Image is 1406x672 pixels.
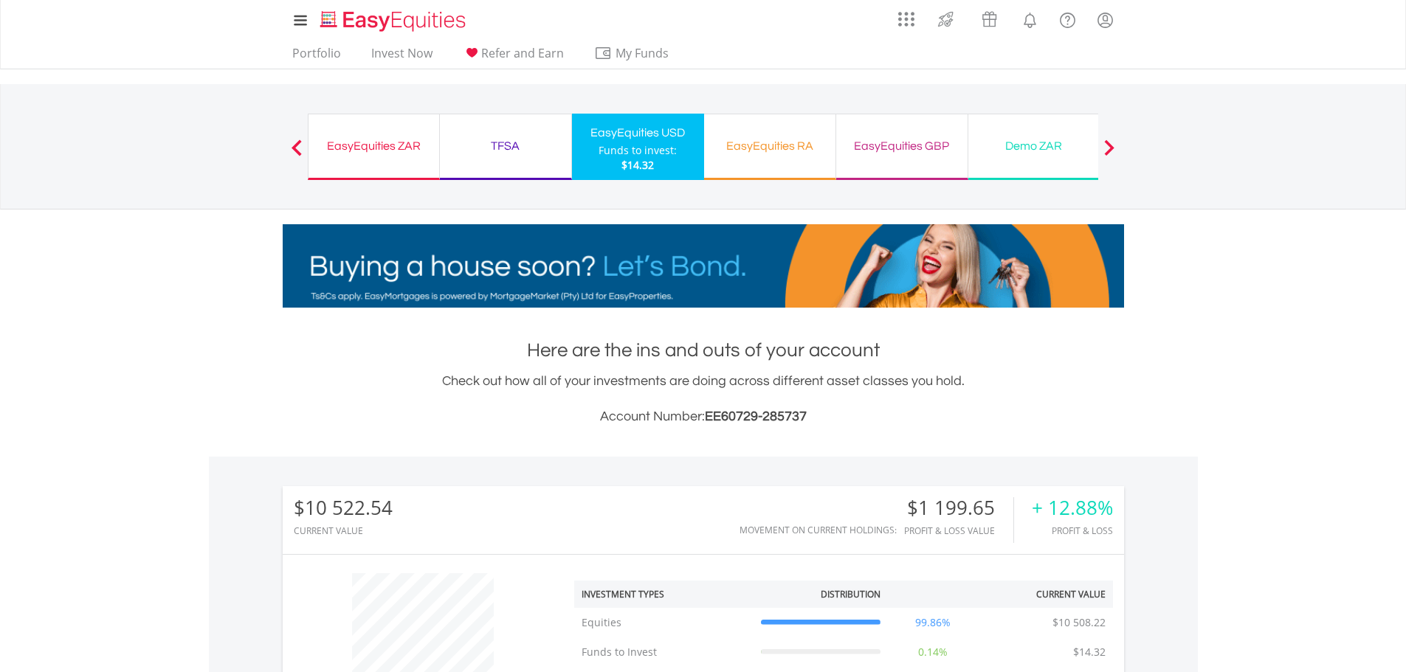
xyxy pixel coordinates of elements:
div: $10 522.54 [294,497,393,519]
span: Refer and Earn [481,45,564,61]
td: 0.14% [888,637,978,667]
img: EasyMortage Promotion Banner [283,224,1124,308]
a: Notifications [1011,4,1049,33]
div: Movement on Current Holdings: [740,525,897,535]
span: $14.32 [621,158,654,172]
div: Profit & Loss Value [904,526,1013,536]
div: EasyEquities RA [713,136,827,156]
div: CURRENT VALUE [294,526,393,536]
div: Distribution [821,588,881,600]
h1: Here are the ins and outs of your account [283,337,1124,364]
a: Home page [314,4,472,33]
a: Refer and Earn [457,46,570,69]
div: EasyEquities USD [581,122,695,143]
td: 99.86% [888,608,978,637]
div: EasyEquities GBP [845,136,959,156]
th: Investment Types [574,581,754,608]
img: vouchers-v2.svg [977,7,1002,31]
a: Portfolio [286,46,347,69]
div: Funds to invest: [599,143,677,158]
img: EasyEquities_Logo.png [317,9,472,33]
button: Next [1095,147,1124,162]
a: Vouchers [968,4,1011,31]
td: Equities [574,608,754,637]
div: Profit & Loss [1032,526,1113,536]
td: $14.32 [1066,637,1113,667]
a: My Profile [1086,4,1124,36]
div: TFSA [449,136,562,156]
h3: Account Number: [283,406,1124,427]
div: Check out how all of your investments are doing across different asset classes you hold. [283,371,1124,427]
button: Previous [282,147,311,162]
div: Demo ZAR [977,136,1091,156]
td: $10 508.22 [1045,608,1113,637]
img: thrive-v2.svg [934,7,958,31]
div: $1 199.65 [904,497,1013,519]
div: EasyEquities ZAR [317,136,430,156]
img: grid-menu-icon.svg [898,11,914,27]
a: Invest Now [365,46,438,69]
td: Funds to Invest [574,637,754,667]
th: Current Value [978,581,1113,608]
a: FAQ's and Support [1049,4,1086,33]
div: + 12.88% [1032,497,1113,519]
span: EE60729-285737 [705,409,807,423]
span: My Funds [594,44,691,63]
a: AppsGrid [889,4,924,27]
